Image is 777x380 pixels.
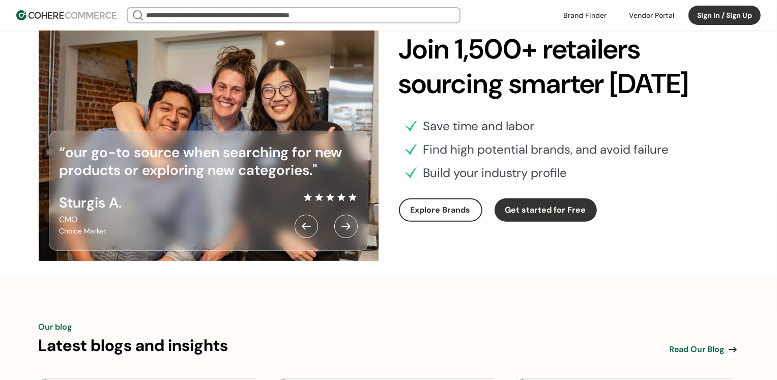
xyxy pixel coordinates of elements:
[60,214,122,226] div: CMO
[39,333,228,358] div: Latest blogs and insights
[60,143,342,180] span: “our go-to source when searching for new products or exploring new categories."
[60,192,122,214] div: Sturgis A.
[688,6,761,25] button: Sign In / Sign Up
[16,10,117,20] img: Cohere Logo
[60,226,122,237] div: Choice Market
[670,343,739,356] a: Read Our Blog
[423,164,567,182] div: Build your industry profile
[423,117,535,135] div: Save time and labor
[399,198,482,222] button: Explore Brands
[39,321,72,333] a: Our blog
[670,343,725,356] span: Read Our Blog
[399,32,739,101] div: Join 1,500+ retailers sourcing smarter [DATE]
[495,198,597,222] button: Get started for Free
[423,140,669,159] div: Find high potential brands, and avoid failure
